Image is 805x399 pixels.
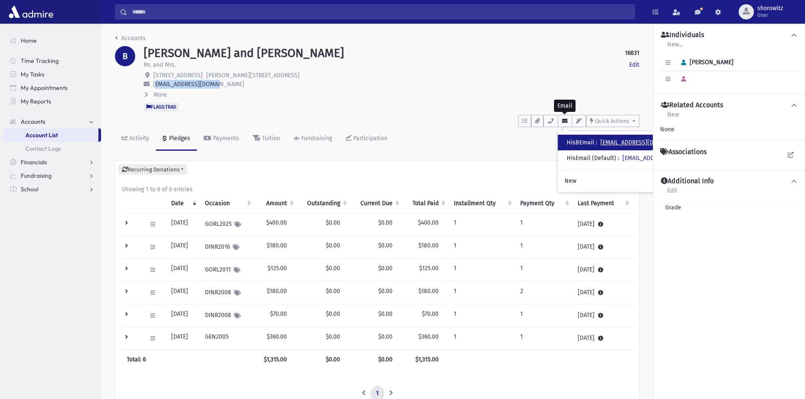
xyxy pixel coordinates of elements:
span: shorowitz [757,5,783,12]
td: [DATE] [166,213,200,236]
div: Pledges [167,135,190,142]
td: [DATE] [573,259,633,282]
th: $0.00 [297,350,350,369]
h4: Associations [660,148,707,156]
td: GORL2025 [200,213,254,236]
span: $0.00 [378,265,393,272]
span: Home [21,37,37,44]
td: $180.00 [254,236,297,259]
p: Mr. and Mrs. [144,60,176,69]
span: FLAGS:TRAD [144,103,179,111]
span: $180.00 [418,242,439,249]
div: HisEmail (Default) [567,154,714,163]
td: 1 [515,213,573,236]
a: My Reports [3,95,101,108]
a: New [558,173,720,189]
th: Total Paid: activate to sort column ascending [403,194,449,213]
td: $125.00 [254,259,297,282]
h4: Individuals [661,31,704,40]
a: Account List [3,128,98,142]
span: My Appointments [21,84,68,92]
span: Account List [25,131,58,139]
a: New... [667,40,683,55]
td: 1 [515,327,573,350]
td: 1 [449,213,515,236]
span: $360.00 [418,333,439,340]
td: 1 [515,236,573,259]
span: $0.00 [326,310,340,318]
a: Pledges [156,127,197,151]
span: $0.00 [326,265,340,272]
th: Amount: activate to sort column ascending [254,194,297,213]
span: [PERSON_NAME][STREET_ADDRESS] [206,72,300,79]
span: $0.00 [326,242,340,249]
h1: [PERSON_NAME] and [PERSON_NAME] [144,46,344,60]
span: : [596,139,597,146]
th: Payment Qty: activate to sort column ascending [515,194,573,213]
span: $400.00 [418,219,439,226]
div: Showing 1 to 6 of 6 entries [122,185,633,194]
span: $125.00 [419,265,439,272]
td: DINR2008 [200,304,254,327]
th: Occasion : activate to sort column ascending [200,194,254,213]
button: Additional Info [660,177,798,186]
h4: Additional Info [661,177,714,186]
td: [DATE] [166,236,200,259]
th: Last Payment: activate to sort column ascending [573,194,633,213]
strong: 16831 [625,49,639,57]
td: [DATE] [573,282,633,304]
span: My Tasks [21,71,44,78]
img: AdmirePro [7,3,55,20]
span: Financials [21,158,47,166]
span: $0.00 [378,310,393,318]
div: HisBEmail [567,138,692,147]
td: DINR2008 [200,282,254,304]
a: Edit [667,186,678,201]
span: Fundraising [21,172,52,179]
td: 1 [449,259,515,282]
button: Individuals [660,31,798,40]
a: Contact Logs [3,142,101,155]
th: Total: 6 [122,350,254,369]
td: [DATE] [166,282,200,304]
span: $0.00 [326,288,340,295]
a: Home [3,34,101,47]
span: Time Tracking [21,57,59,65]
td: 1 [515,259,573,282]
th: $0.00 [350,350,403,369]
nav: breadcrumb [115,34,146,46]
span: $0.00 [378,219,393,226]
a: Time Tracking [3,54,101,68]
span: Accounts [21,118,45,125]
span: $0.00 [378,242,393,249]
span: Grade [662,203,681,212]
a: Accounts [3,115,101,128]
td: $180.00 [254,282,297,304]
th: $1,315.00 [254,350,297,369]
div: B [115,46,135,66]
span: : [618,155,619,162]
th: Date: activate to sort column ascending [166,194,200,213]
span: $180.00 [418,288,439,295]
a: Participation [339,127,394,151]
a: My Appointments [3,81,101,95]
td: 2 [515,282,573,304]
span: $0.00 [378,333,393,340]
a: My Tasks [3,68,101,81]
a: Edit [629,60,639,69]
td: [DATE] [573,213,633,236]
span: $70.00 [422,310,439,318]
td: 1 [449,304,515,327]
td: DINR2016 [200,236,254,259]
span: $0.00 [326,333,340,340]
a: [EMAIL_ADDRESS][DOMAIN_NAME] [600,139,692,146]
th: $1,315.00 [403,350,449,369]
span: [STREET_ADDRESS] [153,72,203,79]
th: Installment Qty: activate to sort column ascending [449,194,515,213]
td: [DATE] [166,259,200,282]
button: Quick Actions [586,115,639,127]
div: Email [554,100,576,112]
td: 1 [449,282,515,304]
td: [DATE] [573,236,633,259]
td: GORL2011 [200,259,254,282]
